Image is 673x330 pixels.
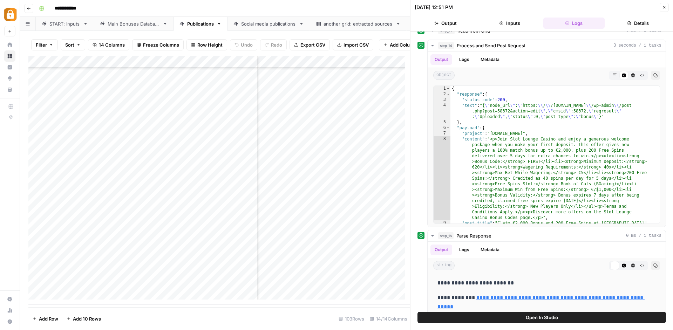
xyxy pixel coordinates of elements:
[379,39,421,50] button: Add Column
[476,54,504,65] button: Metadata
[187,20,214,27] div: Publications
[28,313,62,324] button: Add Row
[434,136,450,220] div: 8
[455,54,474,65] button: Logs
[434,103,450,119] div: 4
[4,62,15,73] a: Insights
[241,20,296,27] div: Social media publications
[132,39,184,50] button: Freeze Columns
[336,313,367,324] div: 103 Rows
[4,305,15,316] a: Usage
[438,232,454,239] span: step_16
[434,91,450,97] div: 2
[434,131,450,136] div: 7
[415,18,476,29] button: Output
[4,8,17,21] img: Adzz Logo
[526,314,558,321] span: Open In Studio
[4,316,15,327] button: Help + Support
[430,245,452,255] button: Output
[344,41,369,48] span: Import CSV
[227,17,310,31] a: Social media publications
[31,39,58,50] button: Filter
[241,41,253,48] span: Undo
[230,39,257,50] button: Undo
[4,84,15,95] a: Your Data
[543,18,605,29] button: Logs
[428,242,666,317] div: 0 ms / 1 tasks
[367,313,410,324] div: 14/14 Columns
[186,39,227,50] button: Row Height
[333,39,373,50] button: Import CSV
[49,20,80,27] div: START: inputs
[626,233,661,239] span: 0 ms / 1 tasks
[61,39,85,50] button: Sort
[390,41,417,48] span: Add Column
[430,54,452,65] button: Output
[88,39,129,50] button: 14 Columns
[4,6,15,23] button: Workspace: Adzz
[300,41,325,48] span: Export CSV
[417,312,666,323] button: Open In Studio
[73,315,101,322] span: Add 10 Rows
[434,119,450,125] div: 5
[108,20,160,27] div: Main Bonuses Database
[434,86,450,91] div: 1
[143,41,179,48] span: Freeze Columns
[457,42,525,49] span: Process and Send Post Request
[476,245,504,255] button: Metadata
[446,86,450,91] span: Toggle code folding, rows 1 through 46
[607,18,669,29] button: Details
[174,17,227,31] a: Publications
[613,42,661,49] span: 3 seconds / 1 tasks
[197,41,223,48] span: Row Height
[290,39,330,50] button: Export CSV
[94,17,174,31] a: Main Bonuses Database
[4,39,15,50] a: Home
[446,125,450,131] span: Toggle code folding, rows 6 through 45
[479,18,540,29] button: Inputs
[428,230,666,241] button: 0 ms / 1 tasks
[433,71,455,80] span: object
[428,51,666,227] div: 3 seconds / 1 tasks
[36,41,47,48] span: Filter
[4,73,15,84] a: Opportunities
[4,294,15,305] a: Settings
[433,261,455,270] span: string
[310,17,407,31] a: another grid: extracted sources
[446,91,450,97] span: Toggle code folding, rows 2 through 5
[62,313,105,324] button: Add 10 Rows
[260,39,287,50] button: Redo
[438,42,454,49] span: step_14
[456,232,491,239] span: Parse Response
[434,97,450,103] div: 3
[39,315,58,322] span: Add Row
[434,220,450,226] div: 9
[324,20,393,27] div: another grid: extracted sources
[428,40,666,51] button: 3 seconds / 1 tasks
[415,4,453,11] div: [DATE] 12:51 PM
[99,41,125,48] span: 14 Columns
[36,17,94,31] a: START: inputs
[4,50,15,62] a: Browse
[455,245,474,255] button: Logs
[65,41,74,48] span: Sort
[434,125,450,131] div: 6
[271,41,282,48] span: Redo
